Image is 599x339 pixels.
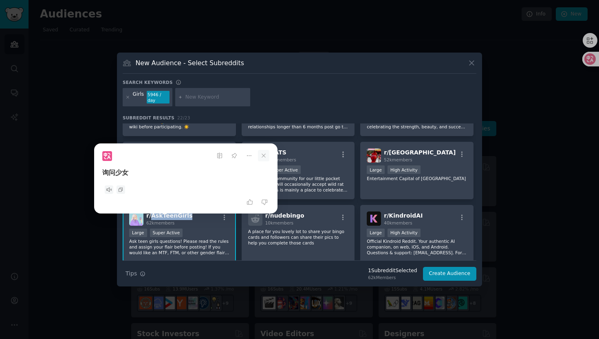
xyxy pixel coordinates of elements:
[123,266,148,281] button: Tips
[185,94,247,101] input: New Keyword
[126,269,137,278] span: Tips
[368,267,417,275] div: 1 Subreddit Selected
[146,220,174,225] span: 62k members
[133,91,144,104] div: Girls
[129,211,143,226] img: AskTeenGirls
[367,238,467,255] p: Official Kindroid Reddit. Your authentic AI companion, on web, iOS, and Android. Questions & supp...
[265,220,293,225] span: 10k members
[248,229,348,246] p: A place for you lovely lot to share your bingo cards and followers can share their pics to help y...
[367,229,385,237] div: Large
[146,212,192,219] span: r/ AskTeenGirls
[268,165,301,174] div: Super Active
[384,212,423,219] span: r/ KindroidAI
[388,229,421,237] div: High Activity
[177,115,190,120] span: 22 / 23
[384,149,456,156] span: r/ [GEOGRAPHIC_DATA]
[265,212,304,219] span: r/ nudebingo
[367,176,467,181] p: Entertainment Capital of [GEOGRAPHIC_DATA]
[367,165,385,174] div: Large
[129,238,229,255] p: Ask teen girls questions! Please read the rules and assign your flair before posting! If you woul...
[367,211,381,226] img: KindroidAI
[368,275,417,280] div: 62k Members
[136,59,244,67] h3: New Audience - Select Subreddits
[248,176,348,193] p: 🐁 This is a community for our little pocket puppies! We will occasionally accept wild rat posts, ...
[147,91,170,104] div: 5946 / day
[123,115,174,121] span: Subreddit Results
[384,220,412,225] span: 40k members
[388,165,421,174] div: High Activity
[265,157,296,162] span: 837k members
[150,229,183,237] div: Super Active
[367,148,381,163] img: Pattaya
[384,157,412,162] span: 52k members
[129,229,147,237] div: Large
[423,267,477,281] button: Create Audience
[123,79,173,85] h3: Search keywords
